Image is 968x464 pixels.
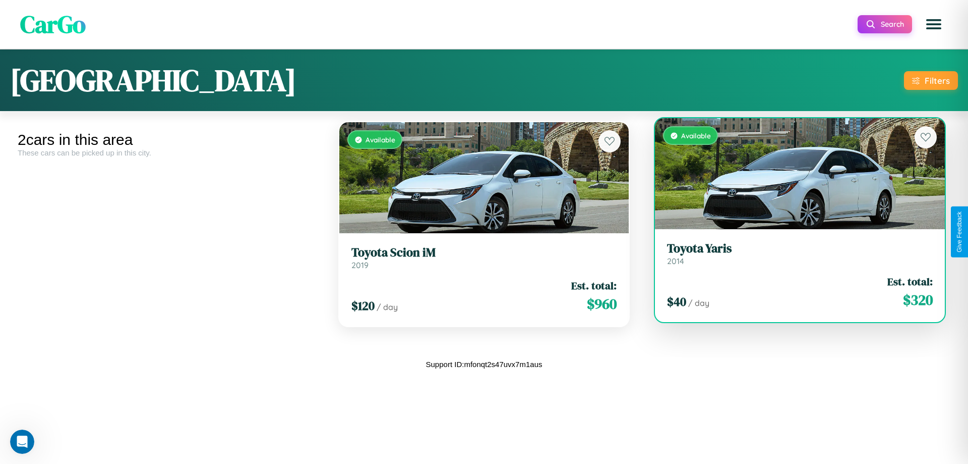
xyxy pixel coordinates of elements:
div: 2 cars in this area [18,131,319,148]
span: / day [688,298,709,308]
span: $ 320 [903,290,933,310]
span: Est. total: [571,278,617,293]
span: 2014 [667,256,684,266]
span: / day [377,302,398,312]
span: 2019 [351,260,369,270]
h3: Toyota Yaris [667,241,933,256]
span: Est. total: [887,274,933,289]
p: Support ID: mfonqt2s47uvx7m1aus [426,357,542,371]
a: Toyota Yaris2014 [667,241,933,266]
div: These cars can be picked up in this city. [18,148,319,157]
h3: Toyota Scion iM [351,245,617,260]
span: $ 960 [587,294,617,314]
button: Filters [904,71,958,90]
button: Open menu [920,10,948,38]
a: Toyota Scion iM2019 [351,245,617,270]
div: Filters [925,75,950,86]
div: Give Feedback [956,212,963,252]
span: CarGo [20,8,86,41]
span: Available [681,131,711,140]
button: Search [858,15,912,33]
iframe: Intercom live chat [10,430,34,454]
span: $ 40 [667,293,686,310]
h1: [GEOGRAPHIC_DATA] [10,60,296,101]
span: Search [881,20,904,29]
span: Available [366,135,395,144]
span: $ 120 [351,297,375,314]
